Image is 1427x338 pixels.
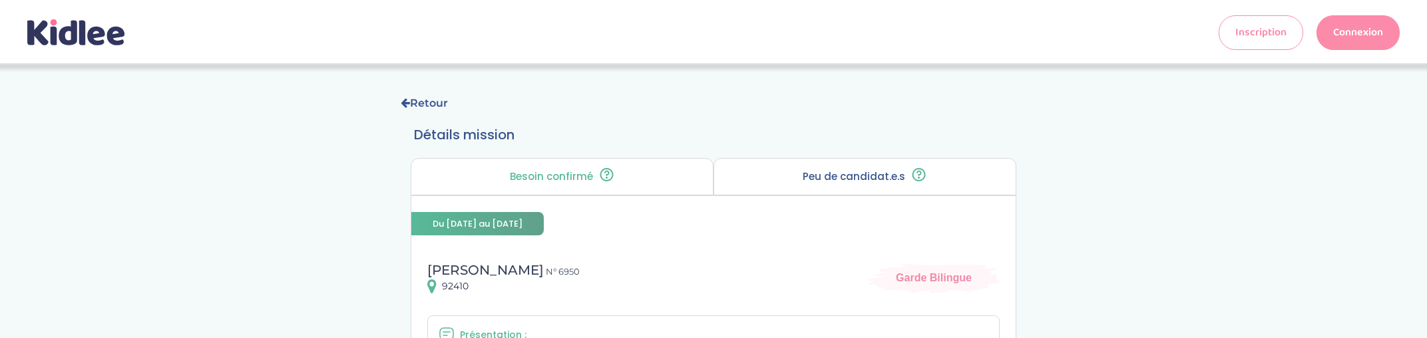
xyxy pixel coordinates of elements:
p: Peu de candidat.e.s [803,171,905,182]
span: [PERSON_NAME] [427,262,544,278]
a: Connexion [1317,15,1400,50]
a: Retour [401,97,448,109]
h3: Détails mission [414,125,1013,145]
p: Besoin confirmé [510,171,593,182]
a: Inscription [1219,15,1303,50]
span: Du [DATE] au [DATE] [411,212,544,235]
span: Garde Bilingue [896,271,972,285]
span: N° 6950 [546,266,580,277]
span: 92410 [442,279,469,293]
